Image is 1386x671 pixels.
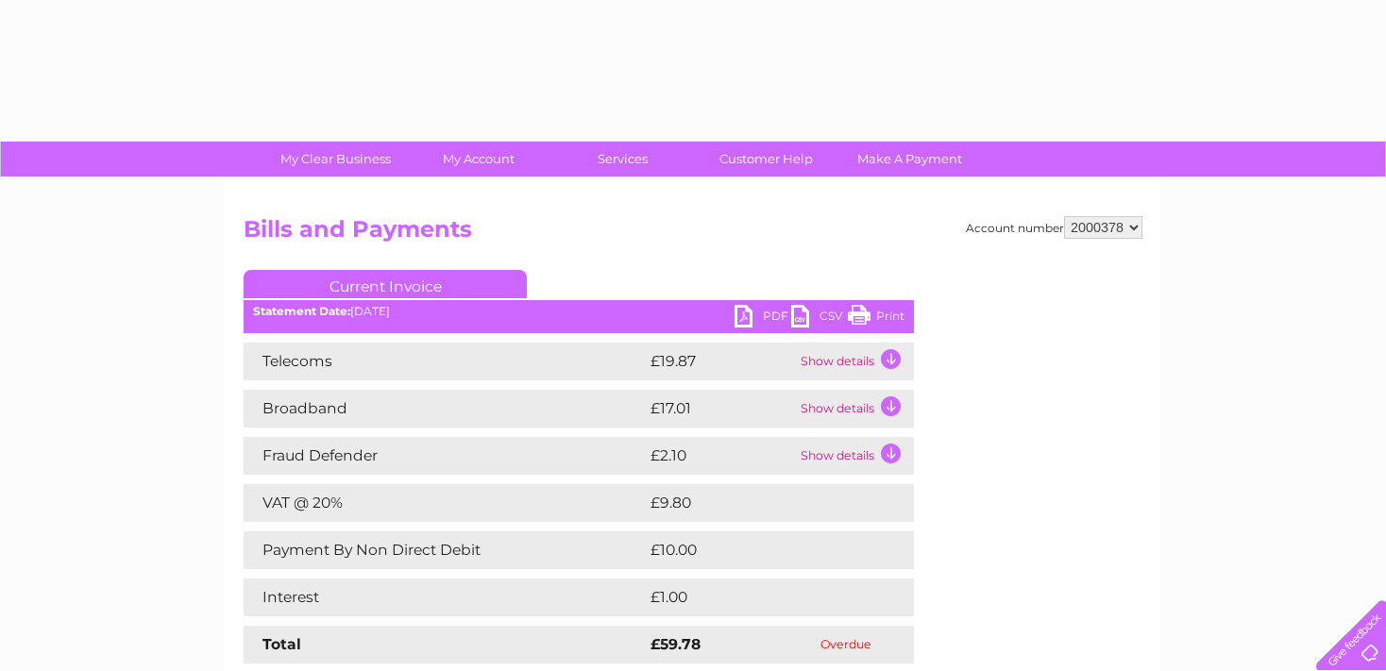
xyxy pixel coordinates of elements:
strong: Total [262,635,301,653]
td: £10.00 [646,531,875,569]
td: Interest [244,579,646,616]
td: £1.00 [646,579,869,616]
strong: £59.78 [651,635,701,653]
a: Customer Help [688,142,844,176]
a: My Account [401,142,557,176]
td: Show details [796,390,914,428]
a: Print [848,305,904,332]
td: Payment By Non Direct Debit [244,531,646,569]
td: £2.10 [646,437,796,475]
b: Statement Date: [253,304,350,318]
div: [DATE] [244,305,914,318]
a: My Clear Business [258,142,414,176]
td: £19.87 [646,343,796,380]
a: Current Invoice [244,270,527,298]
h2: Bills and Payments [244,216,1142,252]
td: Show details [796,437,914,475]
a: Services [545,142,701,176]
td: Fraud Defender [244,437,646,475]
td: Telecoms [244,343,646,380]
td: £9.80 [646,484,871,522]
td: £17.01 [646,390,796,428]
a: Make A Payment [832,142,988,176]
td: Broadband [244,390,646,428]
a: PDF [735,305,791,332]
td: Overdue [779,626,914,663]
td: VAT @ 20% [244,484,646,522]
a: CSV [791,305,848,332]
td: Show details [796,343,914,380]
div: Account number [966,216,1142,239]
